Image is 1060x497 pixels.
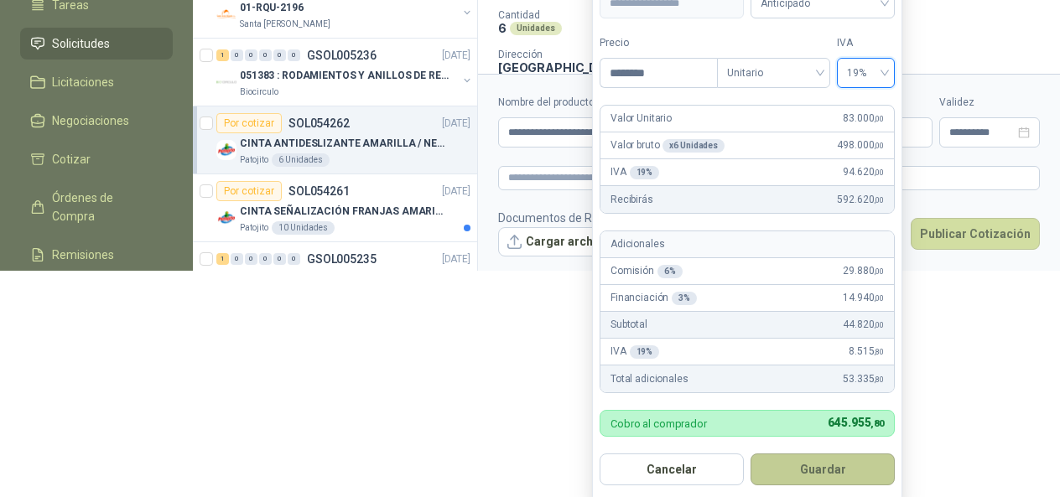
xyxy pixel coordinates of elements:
span: ,00 [874,195,884,204]
span: 29.880 [843,263,884,279]
span: Solicitudes [52,34,110,53]
p: Recibirás [611,192,653,208]
p: IVA [611,164,659,180]
span: ,00 [874,114,884,123]
img: Company Logo [216,72,236,92]
p: 051383 : RODAMIENTOS Y ANILLOS DE RETENCION RUEDAS [240,68,449,84]
div: 3 % [672,292,697,305]
div: 0 [288,253,300,265]
div: 0 [231,253,243,265]
span: 44.820 [843,317,884,333]
a: Licitaciones [20,66,173,98]
label: Nombre del producto [498,95,699,111]
div: 0 [231,49,243,61]
p: Cantidad [498,9,688,21]
a: 1 0 0 0 0 0 GSOL005236[DATE] Company Logo051383 : RODAMIENTOS Y ANILLOS DE RETENCION RUEDASBiocir... [216,45,474,99]
p: Documentos de Referencia [498,209,643,227]
div: 0 [259,49,272,61]
a: Cotizar [20,143,173,175]
p: Valor bruto [611,137,725,153]
p: GSOL005235 [307,253,377,265]
img: Company Logo [216,4,236,24]
div: 1 [216,49,229,61]
span: Cotizar [52,150,91,168]
p: CINTA ANTIDESLIZANTE AMARILLA / NEGRA [240,136,449,152]
div: 0 [245,253,257,265]
span: ,00 [874,267,884,276]
p: Financiación [611,290,697,306]
button: Cancelar [600,453,744,485]
span: Negociaciones [52,111,129,130]
span: 8.515 [849,344,884,360]
p: SOL054261 [288,185,350,197]
span: ,00 [874,168,884,177]
p: Comisión [611,263,683,279]
p: SOL054262 [288,117,350,129]
p: Total adicionales [611,371,688,387]
span: 498.000 [837,137,884,153]
a: 1 0 0 0 0 0 GSOL005235[DATE] [216,249,474,303]
div: 0 [273,49,286,61]
p: Valor Unitario [611,111,672,127]
a: Órdenes de Compra [20,182,173,232]
p: Dirección [498,49,652,60]
img: Company Logo [216,208,236,228]
img: Company Logo [216,140,236,160]
div: 19 % [630,345,660,359]
button: Cargar archivo [498,227,619,257]
div: Unidades [510,22,562,35]
p: Santa [PERSON_NAME] [240,18,330,31]
span: 83.000 [843,111,884,127]
a: Negociaciones [20,105,173,137]
a: Remisiones [20,239,173,271]
a: Por cotizarSOL054262[DATE] Company LogoCINTA ANTIDESLIZANTE AMARILLA / NEGRAPatojito6 Unidades [193,106,477,174]
p: Cobro al comprador [611,418,707,429]
p: [DATE] [442,251,470,267]
button: Publicar Cotización [911,218,1040,250]
span: Remisiones [52,246,114,264]
p: Biocirculo [240,85,278,99]
span: ,80 [874,347,884,356]
label: Precio [600,35,717,51]
span: ,80 [874,375,884,384]
p: [DATE] [442,116,470,132]
span: 592.620 [837,192,884,208]
a: Solicitudes [20,28,173,60]
span: ,00 [874,293,884,303]
span: Órdenes de Compra [52,189,157,225]
div: 0 [288,49,300,61]
p: Patojito [240,221,268,235]
div: 10 Unidades [272,221,335,235]
p: Adicionales [611,236,664,252]
p: [DATE] [442,184,470,199]
button: Guardar [751,453,895,485]
div: 6 Unidades [272,153,330,167]
div: 0 [259,253,272,265]
p: [DATE] [442,48,470,64]
p: Subtotal [611,317,647,333]
div: Por cotizar [216,113,282,133]
div: Por cotizar [216,181,282,201]
label: Validez [939,95,1040,111]
p: IVA [611,344,659,360]
span: ,80 [870,418,884,429]
span: 14.940 [843,290,884,306]
p: GSOL005236 [307,49,377,61]
div: 0 [273,253,286,265]
span: 19% [847,60,885,85]
p: CINTA SEÑALIZACIÓN FRANJAS AMARILLAS NEGRA [240,204,449,220]
div: 0 [245,49,257,61]
span: 53.335 [843,371,884,387]
p: [GEOGRAPHIC_DATA], [STREET_ADDRESS] Santander de Quilichao , Cauca [498,60,652,117]
span: Unitario [727,60,820,85]
span: 645.955 [828,416,884,429]
span: ,00 [874,320,884,329]
label: IVA [837,35,895,51]
span: Licitaciones [52,73,114,91]
p: 6 [498,21,507,35]
span: ,00 [874,141,884,150]
div: 19 % [630,166,660,179]
p: Patojito [240,153,268,167]
div: 6 % [657,265,683,278]
a: Por cotizarSOL054261[DATE] Company LogoCINTA SEÑALIZACIÓN FRANJAS AMARILLAS NEGRAPatojito10 Unidades [193,174,477,242]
